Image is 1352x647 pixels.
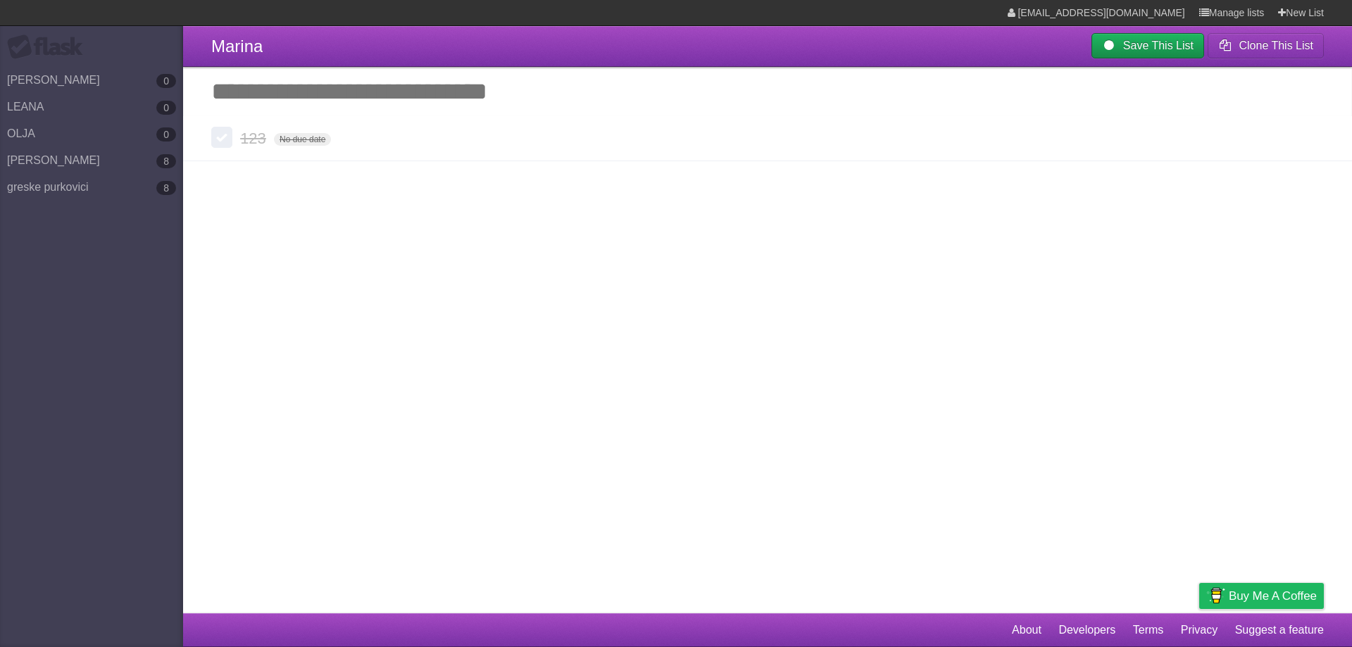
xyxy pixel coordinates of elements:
[7,34,92,60] div: Flask
[1235,617,1324,643] a: Suggest a feature
[1239,39,1313,51] b: Clone This List
[211,127,232,148] label: Done
[1206,584,1225,608] img: Buy me a coffee
[1012,617,1041,643] a: About
[1208,33,1324,58] button: Clone This List
[156,181,176,195] b: 8
[1123,39,1194,51] b: Save This List
[156,154,176,168] b: 8
[240,130,270,147] span: 123
[211,37,263,56] span: Marina
[156,101,176,115] b: 0
[274,133,331,146] span: No due date
[1181,617,1218,643] a: Privacy
[156,74,176,88] b: 0
[156,127,176,142] b: 0
[1199,583,1324,609] a: Buy me a coffee
[1091,33,1204,58] a: Save This List
[1058,617,1115,643] a: Developers
[1229,584,1317,608] span: Buy me a coffee
[1133,617,1164,643] a: Terms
